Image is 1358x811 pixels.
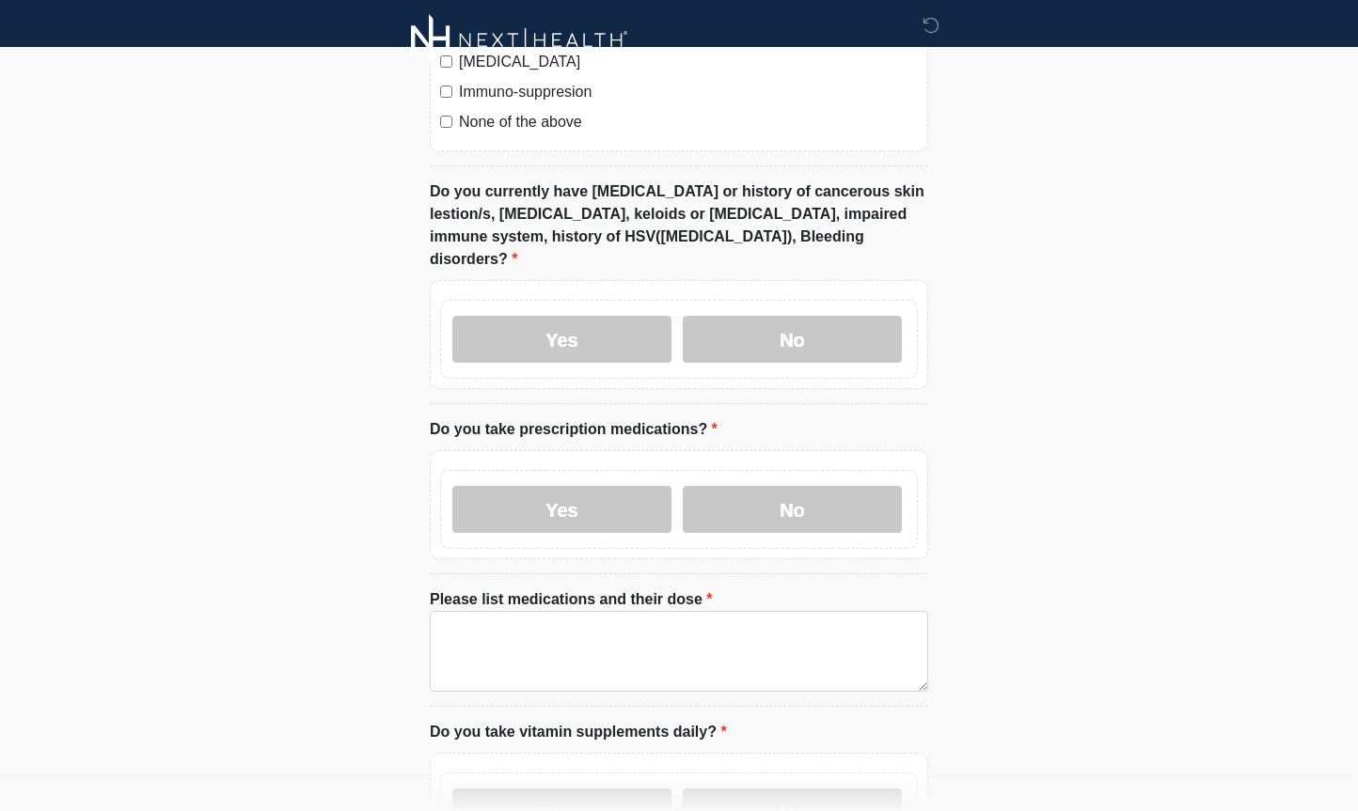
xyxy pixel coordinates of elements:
label: Do you take vitamin supplements daily? [430,721,727,743]
label: Immuno-suppresion [459,81,918,103]
label: None of the above [459,111,918,133]
label: Please list medications and their dose [430,588,713,611]
img: Next-Health Logo [411,14,628,66]
label: Yes [452,486,671,533]
label: Do you take prescription medications? [430,418,718,441]
label: No [683,486,902,533]
label: No [683,316,902,363]
label: Do you currently have [MEDICAL_DATA] or history of cancerous skin lestion/s, [MEDICAL_DATA], kelo... [430,180,928,271]
label: Yes [452,316,671,363]
input: Immuno-suppresion [440,86,452,98]
input: None of the above [440,116,452,128]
